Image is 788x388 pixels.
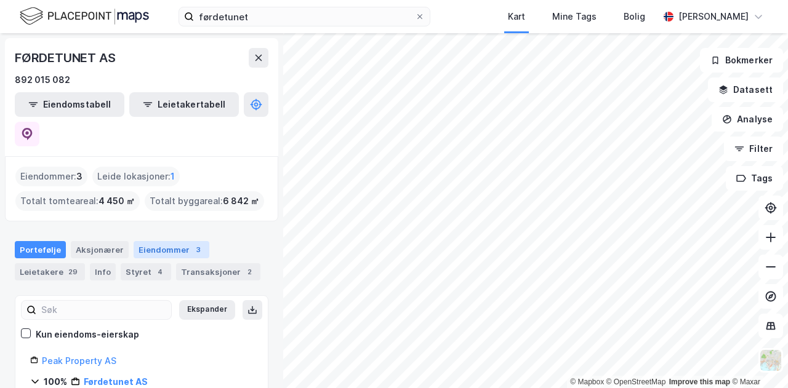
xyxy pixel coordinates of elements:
[176,263,260,280] div: Transaksjoner
[76,169,82,184] span: 3
[171,169,175,184] span: 1
[194,7,415,26] input: Søk på adresse, matrikkel, gårdeiere, leietakere eller personer
[84,376,148,387] a: Førdetunet AS
[179,300,235,320] button: Ekspander
[726,329,788,388] iframe: Chat Widget
[15,92,124,117] button: Eiendomstabell
[36,301,171,319] input: Søk
[121,263,171,280] div: Styret
[726,329,788,388] div: Kontrollprogram for chat
[90,263,116,280] div: Info
[243,266,255,278] div: 2
[92,167,180,186] div: Leide lokasjoner :
[606,378,666,386] a: OpenStreetMap
[192,243,204,256] div: 3
[669,378,730,386] a: Improve this map
[98,194,135,208] span: 4 450 ㎡
[36,327,139,342] div: Kun eiendoms-eierskap
[570,378,604,386] a: Mapbox
[15,167,87,186] div: Eiendommer :
[15,48,118,68] div: FØRDETUNET AS
[708,77,783,102] button: Datasett
[724,137,783,161] button: Filter
[42,355,116,366] a: Peak Property AS
[15,73,70,87] div: 892 015 082
[223,194,259,208] span: 6 842 ㎡
[129,92,239,117] button: Leietakertabell
[726,166,783,191] button: Tags
[15,241,66,258] div: Portefølje
[678,9,749,24] div: [PERSON_NAME]
[508,9,525,24] div: Kart
[552,9,597,24] div: Mine Tags
[15,191,140,211] div: Totalt tomteareal :
[134,241,209,258] div: Eiendommer
[624,9,645,24] div: Bolig
[66,266,80,278] div: 29
[154,266,166,278] div: 4
[700,48,783,73] button: Bokmerker
[145,191,264,211] div: Totalt byggareal :
[712,107,783,132] button: Analyse
[71,241,129,258] div: Aksjonærer
[15,263,85,280] div: Leietakere
[20,6,149,27] img: logo.f888ab2527a4732fd821a326f86c7f29.svg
